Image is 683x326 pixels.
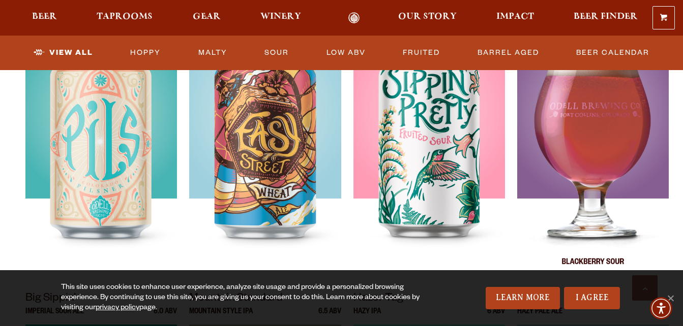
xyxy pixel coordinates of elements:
[650,297,672,319] div: Accessibility Menu
[96,304,139,312] a: privacy policy
[353,24,505,278] img: Sippin’ Pretty
[186,12,227,24] a: Gear
[193,13,221,21] span: Gear
[97,13,153,21] span: Taprooms
[473,41,543,64] a: Barrel Aged
[29,41,97,64] a: View All
[260,41,293,64] a: Sour
[490,12,541,24] a: Impact
[399,41,444,64] a: Fruited
[572,41,654,64] a: Beer Calendar
[260,13,301,21] span: Winery
[189,24,341,278] img: Easy Street
[254,12,308,24] a: Winery
[335,12,373,24] a: Odell Home
[567,12,644,24] a: Beer Finder
[564,287,620,309] a: I Agree
[392,12,463,24] a: Our Story
[32,13,57,21] span: Beer
[517,24,669,278] img: Sippin’ Blackberry
[496,13,534,21] span: Impact
[126,41,165,64] a: Hoppy
[574,13,638,21] span: Beer Finder
[398,13,457,21] span: Our Story
[25,24,177,278] img: Odell Pils
[194,41,231,64] a: Malty
[486,287,560,309] a: Learn More
[322,41,370,64] a: Low ABV
[61,283,440,313] div: This site uses cookies to enhance user experience, analyze site usage and provide a personalized ...
[25,12,64,24] a: Beer
[90,12,159,24] a: Taprooms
